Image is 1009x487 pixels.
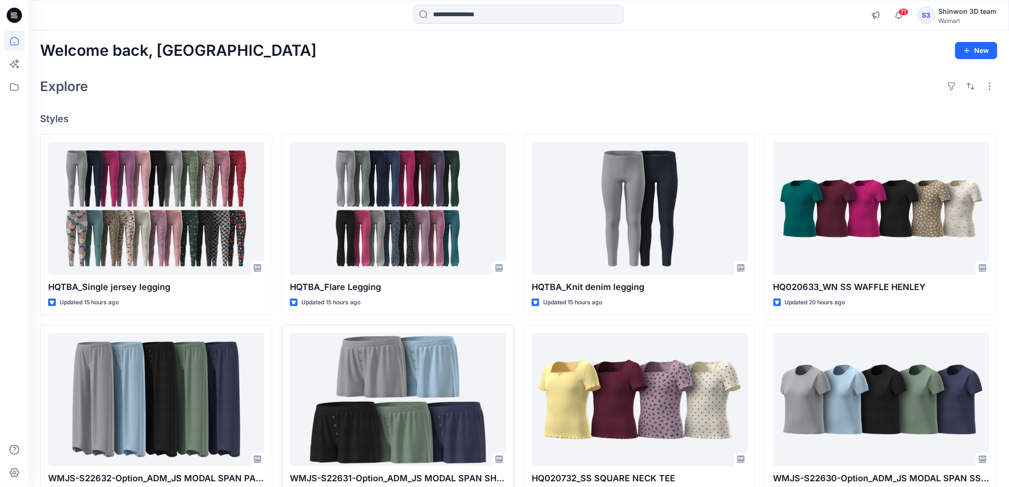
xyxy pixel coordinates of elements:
[48,333,264,466] a: WMJS-S22632-Option_ADM_JS MODAL SPAN PANTS
[290,333,506,466] a: WMJS-S22631-Option_ADM_JS MODAL SPAN SHORTS
[40,42,317,60] h2: Welcome back, [GEOGRAPHIC_DATA]
[532,333,748,466] a: HQ020732_SS SQUARE NECK TEE
[290,142,506,275] a: HQTBA_Flare Legging
[48,472,264,485] p: WMJS-S22632-Option_ADM_JS MODAL SPAN PANTS
[48,280,264,294] p: HQTBA_Single jersey legging
[955,42,998,59] button: New
[532,472,748,485] p: HQ020732_SS SQUARE NECK TEE
[785,298,845,308] p: Updated 20 hours ago
[773,333,989,466] a: WMJS-S22630-Option_ADM_JS MODAL SPAN SS TEE
[48,142,264,275] a: HQTBA_Single jersey legging
[939,6,997,17] div: Shinwon 3D team
[773,472,989,485] p: WMJS-S22630-Option_ADM_JS MODAL SPAN SS TEE
[543,298,602,308] p: Updated 15 hours ago
[532,280,748,294] p: HQTBA_Knit denim legging
[918,7,935,24] div: S3
[773,142,989,275] a: HQ020633_WN SS WAFFLE HENLEY
[40,113,998,124] h4: Styles
[939,17,997,24] div: Walmart
[290,280,506,294] p: HQTBA_Flare Legging
[40,79,88,94] h2: Explore
[773,280,989,294] p: HQ020633_WN SS WAFFLE HENLEY
[532,142,748,275] a: HQTBA_Knit denim legging
[898,8,909,16] span: 71
[301,298,360,308] p: Updated 15 hours ago
[60,298,119,308] p: Updated 15 hours ago
[290,472,506,485] p: WMJS-S22631-Option_ADM_JS MODAL SPAN SHORTS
